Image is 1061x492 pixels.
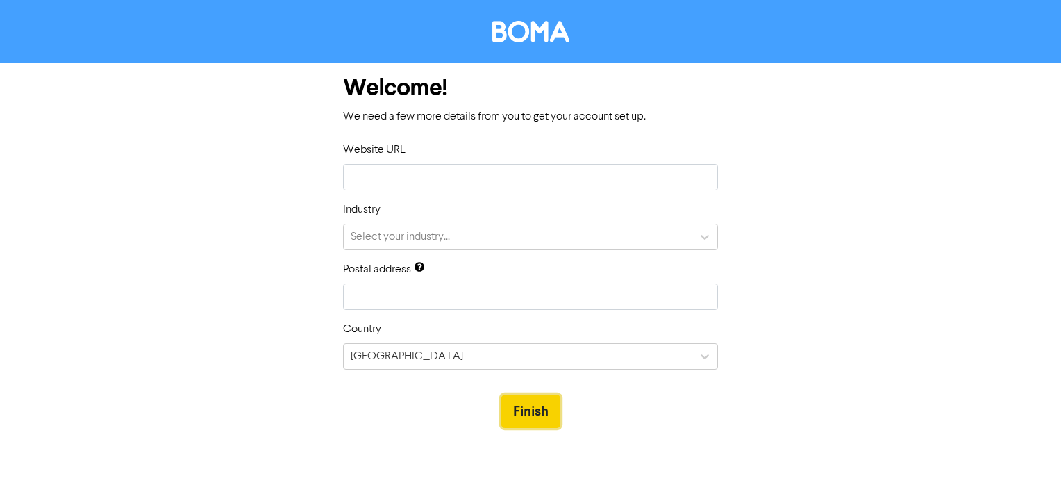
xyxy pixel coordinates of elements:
label: Country [343,321,381,338]
p: We need a few more details from you to get your account set up. [343,108,718,125]
h1: Welcome! [343,74,718,103]
div: Select your industry... [351,229,450,245]
iframe: Chat Widget [992,425,1061,492]
button: Finish [501,395,560,428]
label: Website URL [343,142,406,158]
label: Postal address [343,261,411,278]
label: Industry [343,202,381,218]
img: BOMA Logo [492,21,569,42]
div: [GEOGRAPHIC_DATA] [351,348,463,365]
